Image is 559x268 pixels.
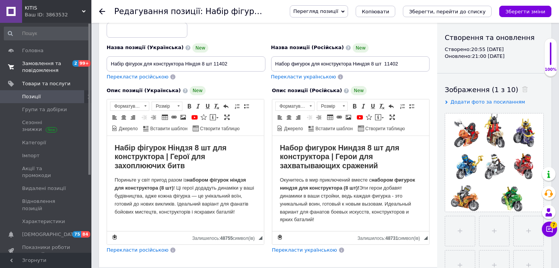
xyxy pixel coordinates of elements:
strong: Набір фігурок Ніндзя 8 шт для конструктора | Герої для захоплюючих битв [8,8,120,34]
span: Додати фото за посиланням [450,99,525,105]
a: Розмір [317,102,348,111]
button: Зберегти зміни [499,6,551,17]
div: Кiлькiсть символiв [192,234,259,241]
div: Повернутися назад [99,8,105,14]
span: KITIS [25,5,82,11]
a: По лівому краю [276,113,284,121]
strong: набором фигурок ниндзя для конструктора (8 шт)! [8,41,143,55]
a: Вставити/видалити нумерований список [398,102,407,110]
span: Форматування [110,102,142,110]
a: Вставити/видалити нумерований список [233,102,241,110]
a: Жирний (Ctrl+B) [185,102,193,110]
span: Опис позиції (Російська) [272,88,342,93]
a: По правому краю [294,113,302,121]
span: 2 [72,60,78,67]
a: Зменшити відступ [305,113,314,121]
span: Копіювати [362,9,389,14]
span: Опис позиції (Українська) [107,88,181,93]
button: Чат з покупцем7 [542,222,557,237]
span: Групи та добірки [22,106,67,113]
span: New [353,43,369,53]
strong: Набор фигурок Ниндзя 8 шт для конструктора | Герои для захватывающих сражений [8,8,127,34]
span: New [351,86,367,95]
a: Форматування [275,102,315,111]
p: Окунитесь в мир приключений вместе с Эти герои добавят динамики в ваши стройки, ведь каждая фигур... [8,40,149,88]
a: По центру [285,113,293,121]
span: Замовлення та повідомлення [22,60,70,74]
a: Вставити повідомлення [374,113,385,121]
div: Створено: 20:55 [DATE] [445,46,544,53]
a: Вставити/видалити маркований список [242,102,251,110]
a: Зображення [344,113,353,121]
span: Перекласти російською [107,74,168,80]
span: Перекласти українською [272,247,337,253]
a: Вставити шаблон [307,124,354,132]
a: Жирний (Ctrl+B) [350,102,359,110]
a: Вставити іконку [200,113,208,121]
span: 7 [550,219,557,226]
span: Видалені позиції [22,185,66,192]
a: Зробити резервну копію зараз [276,233,284,241]
span: Створити таблицю [199,126,240,132]
a: Джерело [110,124,139,132]
span: Вставити шаблон [149,126,188,132]
span: 99+ [78,60,91,67]
span: Сезонні знижки [22,119,70,133]
a: Підкреслений (Ctrl+U) [369,102,377,110]
span: Розмір [152,102,175,110]
span: Розмір [317,102,340,110]
a: Створити таблицю [357,124,406,132]
a: Курсив (Ctrl+I) [359,102,368,110]
span: Імпорт [22,152,40,159]
iframe: Редактор, 09E2EF4C-F998-4A7A-B835-C8331E2A6561 [107,136,264,231]
input: Наприклад, H&M жіноча сукня зелена 38 розмір вечірня максі з блискітками [271,56,430,72]
i: Зберегти зміни [505,9,545,14]
span: 48755 [220,236,233,241]
div: Зображення (1 з 10) [445,85,544,94]
a: Вставити/Редагувати посилання (Ctrl+L) [170,113,178,121]
a: Створити таблицю [192,124,241,132]
div: 100% [545,67,557,72]
input: Пошук [4,27,90,40]
span: Перекласти російською [107,247,168,253]
span: Перегляд позиції [293,8,338,14]
span: Потягніть для зміни розмірів [424,236,428,240]
a: По правому краю [129,113,137,121]
span: Головна [22,47,43,54]
span: Товари та послуги [22,80,70,87]
span: Акції та промокоди [22,165,70,179]
span: New [190,86,206,95]
iframe: Редактор, C480B2D3-DC81-4913-A0D0-2BAD2D5CBF1F [272,136,429,231]
a: Підкреслений (Ctrl+U) [203,102,212,110]
a: По лівому краю [110,113,119,121]
span: Назва позиції (Українська) [107,45,184,50]
span: 84 [81,231,90,238]
div: Створення та оновлення [445,33,544,42]
div: Ваш ID: 3863532 [25,11,91,18]
a: Додати відео з YouTube [190,113,199,121]
i: Зберегти, перейти до списку [409,9,486,14]
p: Пориньте у світ пригод разом із ! Ці герої додадуть динаміки у ваші будівництва, адже кожна фігур... [8,40,149,80]
span: [DEMOGRAPHIC_DATA] [22,231,78,238]
a: Максимізувати [388,113,396,121]
button: Копіювати [356,6,395,17]
span: Джерело [283,126,303,132]
a: Вставити/Редагувати посилання (Ctrl+L) [335,113,343,121]
a: Видалити форматування [212,102,221,110]
a: Форматування [110,102,149,111]
a: Повернути (Ctrl+Z) [387,102,395,110]
a: Видалити форматування [378,102,386,110]
span: 48731 [385,236,398,241]
span: Показники роботи компанії [22,244,70,258]
h1: Редагування позиції: Набір фігурок для конструктора Ніндзя 8 шт 11402 [114,7,423,16]
a: Розмір [152,102,182,111]
span: Позиції [22,93,41,100]
button: Зберегти, перейти до списку [403,6,492,17]
a: Вставити/видалити маркований список [407,102,416,110]
a: Джерело [276,124,304,132]
span: Створити таблицю [364,126,405,132]
div: Оновлено: 21:00 [DATE] [445,53,544,60]
a: Вставити шаблон [142,124,189,132]
a: Курсив (Ctrl+I) [194,102,203,110]
div: Кiлькiсть символiв [358,234,424,241]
